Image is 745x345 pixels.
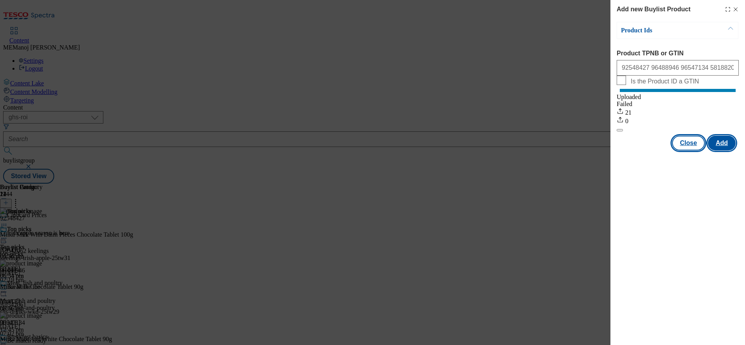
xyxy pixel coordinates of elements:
[617,50,739,57] label: Product TPNB or GTIN
[617,116,739,125] div: 0
[617,108,739,116] div: 21
[617,60,739,76] input: Enter 1 or 20 space separated Product TPNB or GTIN
[617,94,739,101] div: Uploaded
[617,101,739,108] div: Failed
[708,136,736,150] button: Add
[621,27,703,34] p: Product Ids
[672,136,705,150] button: Close
[617,5,690,14] h4: Add new Buylist Product
[631,78,699,85] span: Is the Product ID a GTIN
